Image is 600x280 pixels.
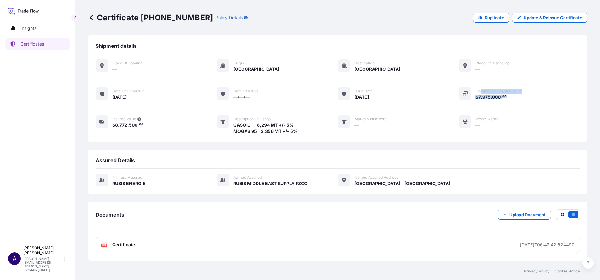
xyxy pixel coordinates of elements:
span: [GEOGRAPHIC_DATA] [233,66,279,72]
span: Destination [354,61,375,66]
span: , [491,95,492,99]
span: Commercial Invoice Value [475,89,522,94]
p: Certificate [PHONE_NUMBER] [88,13,213,23]
span: 772 [119,123,127,127]
span: Vessel Name [475,117,498,122]
span: — [475,66,480,72]
span: $ [475,95,478,99]
span: , [481,95,482,99]
span: Place of discharge [475,61,510,66]
span: — [354,122,359,128]
span: [GEOGRAPHIC_DATA] - [GEOGRAPHIC_DATA] [354,180,450,187]
span: Insured Value [112,117,136,122]
span: Shipment details [96,43,137,49]
span: RUBIS ENERGIE [112,180,146,187]
p: Certificates [20,41,44,47]
span: 00 [139,124,143,126]
span: Documents [96,211,124,218]
span: 7 [478,95,481,99]
span: Place of Loading [112,61,142,66]
p: Upload Document [509,211,546,218]
span: . [501,96,502,98]
p: Policy Details [215,14,243,21]
span: 500 [129,123,137,127]
span: . [138,124,139,126]
a: Certificates [5,38,70,50]
p: Duplicate [485,14,504,21]
span: 975 [482,95,491,99]
span: Description of cargo [233,117,271,122]
span: [GEOGRAPHIC_DATA] [354,66,400,72]
div: [DATE]T06:47:42.624490 [520,242,575,248]
span: , [127,123,129,127]
p: [PERSON_NAME] [PERSON_NAME] [23,245,62,255]
span: Certificate [112,242,135,248]
span: Marks & Numbers [354,117,386,122]
span: 00 [502,96,507,98]
span: 8 [115,123,118,127]
span: A [13,255,16,262]
span: Assured Details [96,157,135,163]
span: $ [112,123,115,127]
span: — [112,66,117,72]
span: —/—/— [233,94,250,100]
span: , [118,123,119,127]
span: Named Assured Address [354,175,398,180]
p: Update & Reissue Certificate [524,14,582,21]
span: — [475,122,480,128]
span: 000 [492,95,501,99]
span: Primary assured [112,175,142,180]
p: [PERSON_NAME][EMAIL_ADDRESS][PERSON_NAME][DOMAIN_NAME] [23,257,62,272]
span: GASOIL 8,294 MT +/- 5% MOGAS 95 2,356 MT +/- 5% [233,122,309,135]
span: [DATE] [112,94,127,100]
button: Upload Document [498,210,551,220]
a: Update & Reissue Certificate [512,13,587,23]
p: Insights [20,25,36,31]
a: Privacy Policy [524,269,550,274]
span: Named Assured [233,175,262,180]
a: Cookie Notice [555,269,580,274]
a: Insights [5,22,70,35]
a: Duplicate [473,13,509,23]
span: RUBIS MIDDLE EAST SUPPLY FZCO [233,180,308,187]
span: Date of departure [112,89,145,94]
a: PDFCertificate[DATE]T06:47:42.624490 [96,237,580,253]
text: PDF [102,244,106,247]
span: [DATE] [354,94,369,100]
span: Origin [233,61,244,66]
span: Date of arrival [233,89,260,94]
span: Issue Date [354,89,373,94]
